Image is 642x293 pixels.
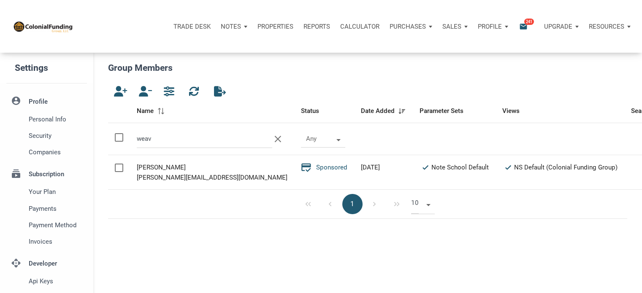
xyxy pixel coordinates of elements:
span: Your plan [29,187,84,197]
p: Upgrade [544,23,572,30]
a: Personal Info [6,111,87,127]
i: credit_score [301,162,312,173]
button: 1 [342,194,363,214]
div: [PERSON_NAME][EMAIL_ADDRESS][DOMAIN_NAME] [137,172,287,183]
a: Companies [6,144,87,161]
i: clear [272,134,284,145]
button: Sales [437,14,473,39]
div: [DATE] [361,162,406,172]
p: Notes [221,23,241,30]
span: Companies [29,147,84,157]
button: Profile [473,14,513,39]
p: Profile [478,23,502,30]
input: Search by Name or Email [137,130,272,148]
span: Views [502,106,520,116]
a: Calculator [335,14,385,39]
div: [PERSON_NAME] [137,162,287,172]
span: Note School Default [431,164,489,171]
button: Resources [584,14,636,39]
i: email [518,22,528,31]
a: Invoices [6,233,87,250]
span: Personal Info [29,114,84,124]
span: Api keys [29,276,84,286]
p: Sales [442,23,461,30]
a: Your plan [6,184,87,200]
span: NS Default (Colonial Funding Group) [514,164,618,171]
p: Trade Desk [173,23,211,30]
p: Purchases [390,23,426,30]
button: Trade Desk [168,14,216,39]
span: Parameter Sets [420,106,463,116]
span: Status [301,106,319,116]
button: Purchases [385,14,437,39]
button: email241 [513,14,539,39]
a: Api keys [6,273,87,290]
button: Reports [298,14,335,39]
p: Resources [589,23,624,30]
span: Sponsored [312,164,347,171]
p: Properties [257,23,293,30]
span: Security [29,131,84,141]
a: Payment Method [6,217,87,233]
a: Properties [252,14,298,39]
h5: Settings [15,59,93,77]
div: Any [306,136,329,142]
a: Payments [6,200,87,217]
span: 241 [524,18,534,25]
img: NoteUnlimited [13,20,73,32]
i: check [420,162,431,174]
span: Payments [29,204,84,214]
a: Security [6,127,87,144]
button: Notes [216,14,252,39]
span: Invoices [29,237,84,247]
p: Reports [303,23,330,30]
span: 10 [411,194,419,214]
button: Upgrade [539,14,584,39]
p: Calculator [340,23,379,30]
h5: Group Members [108,61,627,75]
span: Date Added [361,106,395,116]
i: check [502,162,514,174]
span: Name [137,106,154,116]
span: Payment Method [29,220,84,230]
